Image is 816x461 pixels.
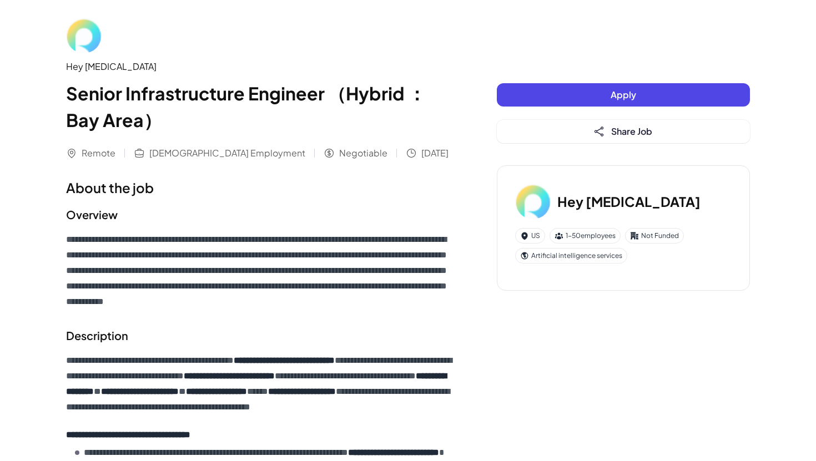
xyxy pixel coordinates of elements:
[66,327,452,344] h2: Description
[66,80,452,133] h1: Senior Infrastructure Engineer （Hybrid ：Bay Area）
[515,228,545,244] div: US
[497,83,750,107] button: Apply
[497,120,750,143] button: Share Job
[421,146,449,160] span: [DATE]
[339,146,387,160] span: Negotiable
[66,60,452,73] div: Hey [MEDICAL_DATA]
[611,89,636,100] span: Apply
[66,18,102,53] img: He
[625,228,684,244] div: Not Funded
[66,178,452,197] h1: About the job
[149,146,305,160] span: [DEMOGRAPHIC_DATA] Employment
[557,191,701,211] h3: Hey [MEDICAL_DATA]
[515,248,627,264] div: Artificial intelligence services
[82,146,115,160] span: Remote
[611,125,652,137] span: Share Job
[66,206,452,223] h2: Overview
[515,184,551,219] img: He
[550,228,621,244] div: 1-50 employees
